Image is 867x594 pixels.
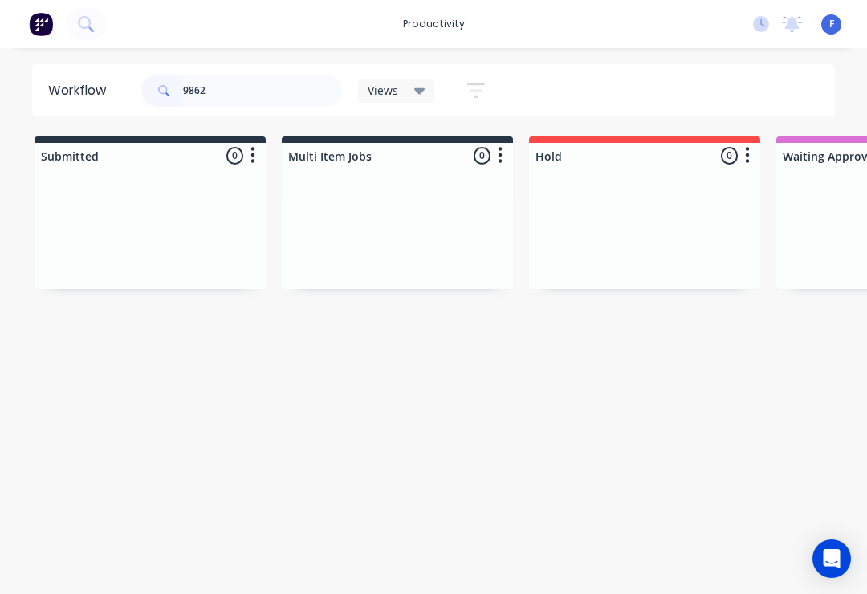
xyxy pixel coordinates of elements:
[48,81,114,100] div: Workflow
[829,17,834,31] span: F
[368,82,398,99] span: Views
[29,12,53,36] img: Factory
[395,12,473,36] div: productivity
[812,539,851,578] div: Open Intercom Messenger
[183,75,342,107] input: Search for orders...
